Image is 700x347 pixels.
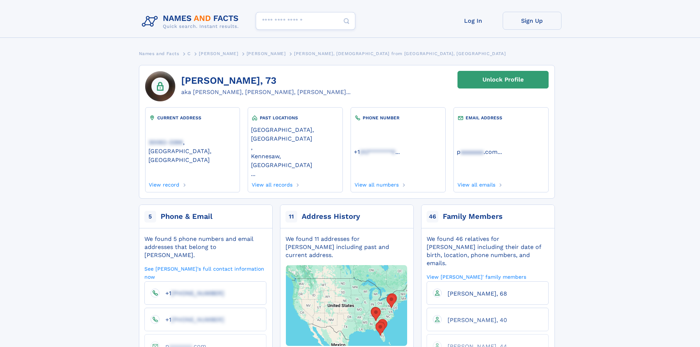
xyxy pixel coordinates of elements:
a: Sign Up [503,12,561,30]
span: aaaaaaa [460,148,484,155]
a: View all numbers [354,180,399,188]
a: [PERSON_NAME], 68 [442,290,507,297]
span: [PHONE_NUMBER] [171,316,224,323]
a: ... [457,148,545,155]
a: View all records [251,180,292,188]
a: ... [354,148,442,155]
span: C [187,51,191,56]
div: PHONE NUMBER [354,114,442,122]
input: search input [256,12,355,30]
a: paaaaaaa.com [457,148,498,155]
div: aka [PERSON_NAME], [PERSON_NAME], [PERSON_NAME]... [181,88,351,97]
div: CURRENT ADDRESS [148,114,237,122]
a: View [PERSON_NAME]' family members [427,273,526,280]
a: [GEOGRAPHIC_DATA], [GEOGRAPHIC_DATA] [251,126,339,142]
a: ... [251,170,339,177]
a: [PERSON_NAME] [247,49,286,58]
a: Names and Facts [139,49,179,58]
span: [PERSON_NAME] [247,51,286,56]
a: Kennesaw, [GEOGRAPHIC_DATA] [251,152,339,169]
a: Unlock Profile [457,71,549,88]
div: We found 46 relatives for [PERSON_NAME] including their date of birth, location, phone numbers, a... [427,235,549,267]
a: View record [148,180,180,188]
div: Address History [302,212,360,222]
div: We found 11 addresses for [PERSON_NAME] including past and current address. [286,235,408,259]
div: Family Members [443,212,503,222]
span: 46 [427,211,438,223]
div: Phone & Email [161,212,212,222]
img: Logo Names and Facts [139,12,245,32]
a: [PERSON_NAME], 40 [442,316,507,323]
span: [PERSON_NAME] [199,51,238,56]
a: See [PERSON_NAME]'s full contact information now [144,265,266,280]
div: , [251,122,339,180]
span: [PERSON_NAME], 40 [448,317,507,323]
a: 30082-3386, [GEOGRAPHIC_DATA], [GEOGRAPHIC_DATA] [148,138,237,163]
h1: [PERSON_NAME], 73 [181,75,351,86]
span: [PERSON_NAME], [DEMOGRAPHIC_DATA] from [GEOGRAPHIC_DATA], [GEOGRAPHIC_DATA] [294,51,506,56]
div: We found 5 phone numbers and email addresses that belong to [PERSON_NAME]. [144,235,266,259]
div: PAST LOCATIONS [251,114,339,122]
a: +1[PHONE_NUMBER] [159,316,224,323]
div: Unlock Profile [482,71,524,88]
a: C [187,49,191,58]
a: +1[PHONE_NUMBER] [159,289,224,296]
span: [PHONE_NUMBER] [171,290,224,297]
a: [PERSON_NAME] [199,49,238,58]
button: Search Button [338,12,355,30]
a: View all emails [457,180,495,188]
a: Log In [444,12,503,30]
span: [PERSON_NAME], 68 [448,290,507,297]
span: 11 [286,211,297,223]
div: EMAIL ADDRESS [457,114,545,122]
span: 30082-3386 [148,139,183,146]
span: 5 [144,211,156,223]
